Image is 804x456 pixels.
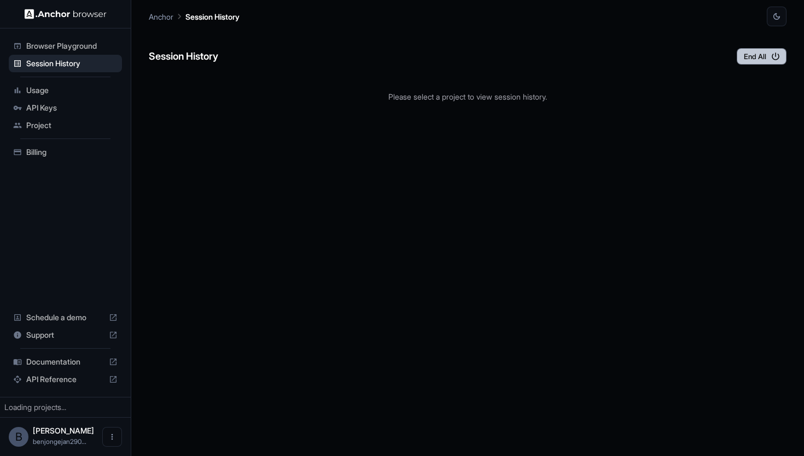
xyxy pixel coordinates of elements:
span: Browser Playground [26,41,118,51]
nav: breadcrumb [149,10,240,22]
span: Usage [26,85,118,96]
div: API Reference [9,371,122,388]
div: Documentation [9,353,122,371]
div: Support [9,326,122,344]
img: Anchor Logo [25,9,107,19]
button: Open menu [102,427,122,447]
span: Documentation [26,356,104,367]
span: API Keys [26,102,118,113]
span: benjongejan2903@gmail.com [33,437,86,446]
p: Please select a project to view session history. [149,91,786,102]
span: Billing [26,147,118,158]
p: Session History [185,11,240,22]
h6: Session History [149,49,218,65]
span: API Reference [26,374,104,385]
span: Support [26,330,104,340]
div: Billing [9,143,122,161]
span: Ben Jongejan [33,426,94,435]
div: B [9,427,28,447]
span: Project [26,120,118,131]
span: Session History [26,58,118,69]
div: Browser Playground [9,37,122,55]
div: API Keys [9,99,122,117]
div: Usage [9,82,122,99]
div: Session History [9,55,122,72]
div: Loading projects... [4,402,126,413]
span: Schedule a demo [26,312,104,323]
button: End All [737,48,786,65]
div: Project [9,117,122,134]
div: Schedule a demo [9,309,122,326]
p: Anchor [149,11,173,22]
